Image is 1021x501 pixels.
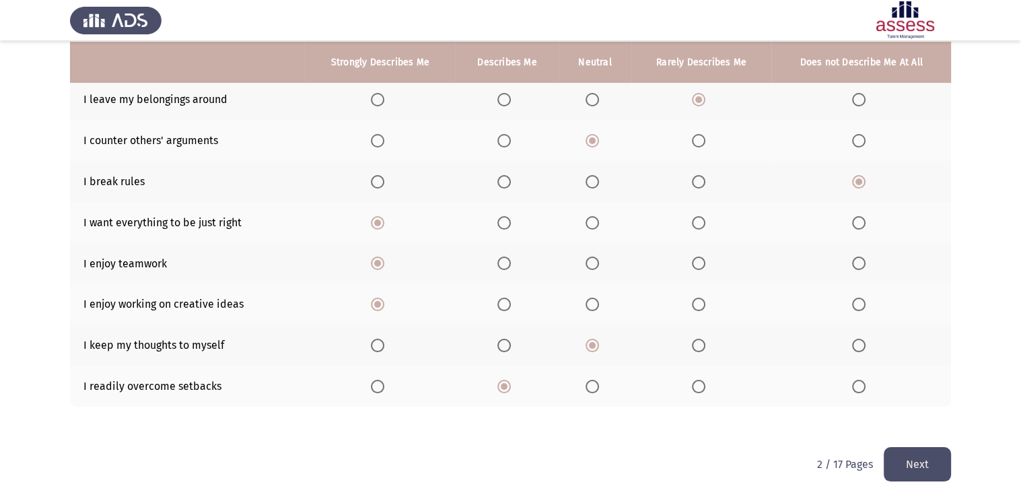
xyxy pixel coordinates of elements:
[586,174,604,187] mat-radio-group: Select an option
[371,257,390,269] mat-radio-group: Select an option
[559,42,631,83] th: Neutral
[852,215,871,228] mat-radio-group: Select an option
[586,379,604,392] mat-radio-group: Select an option
[371,379,390,392] mat-radio-group: Select an option
[497,338,516,351] mat-radio-group: Select an option
[70,1,162,39] img: Assess Talent Management logo
[586,338,604,351] mat-radio-group: Select an option
[70,202,305,243] td: I want everything to be just right
[852,257,871,269] mat-radio-group: Select an option
[70,120,305,161] td: I counter others' arguments
[497,215,516,228] mat-radio-group: Select an option
[884,447,951,481] button: load next page
[692,257,711,269] mat-radio-group: Select an option
[70,243,305,284] td: I enjoy teamwork
[586,257,604,269] mat-radio-group: Select an option
[497,174,516,187] mat-radio-group: Select an option
[771,42,951,83] th: Does not Describe Me At All
[371,215,390,228] mat-radio-group: Select an option
[692,93,711,106] mat-radio-group: Select an option
[70,161,305,202] td: I break rules
[455,42,559,83] th: Describes Me
[852,93,871,106] mat-radio-group: Select an option
[305,42,455,83] th: Strongly Describes Me
[631,42,771,83] th: Rarely Describes Me
[70,366,305,407] td: I readily overcome setbacks
[497,379,516,392] mat-radio-group: Select an option
[692,215,711,228] mat-radio-group: Select an option
[692,338,711,351] mat-radio-group: Select an option
[371,338,390,351] mat-radio-group: Select an option
[852,133,871,146] mat-radio-group: Select an option
[371,297,390,310] mat-radio-group: Select an option
[371,93,390,106] mat-radio-group: Select an option
[692,174,711,187] mat-radio-group: Select an option
[70,283,305,325] td: I enjoy working on creative ideas
[586,93,604,106] mat-radio-group: Select an option
[852,174,871,187] mat-radio-group: Select an option
[586,297,604,310] mat-radio-group: Select an option
[371,174,390,187] mat-radio-group: Select an option
[692,297,711,310] mat-radio-group: Select an option
[817,458,873,471] p: 2 / 17 Pages
[70,79,305,121] td: I leave my belongings around
[70,325,305,366] td: I keep my thoughts to myself
[852,338,871,351] mat-radio-group: Select an option
[586,133,604,146] mat-radio-group: Select an option
[586,215,604,228] mat-radio-group: Select an option
[497,93,516,106] mat-radio-group: Select an option
[852,297,871,310] mat-radio-group: Select an option
[692,133,711,146] mat-radio-group: Select an option
[371,133,390,146] mat-radio-group: Select an option
[692,379,711,392] mat-radio-group: Select an option
[497,297,516,310] mat-radio-group: Select an option
[852,379,871,392] mat-radio-group: Select an option
[859,1,951,39] img: Assessment logo of ASSESS Employability - EBI
[497,257,516,269] mat-radio-group: Select an option
[497,133,516,146] mat-radio-group: Select an option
